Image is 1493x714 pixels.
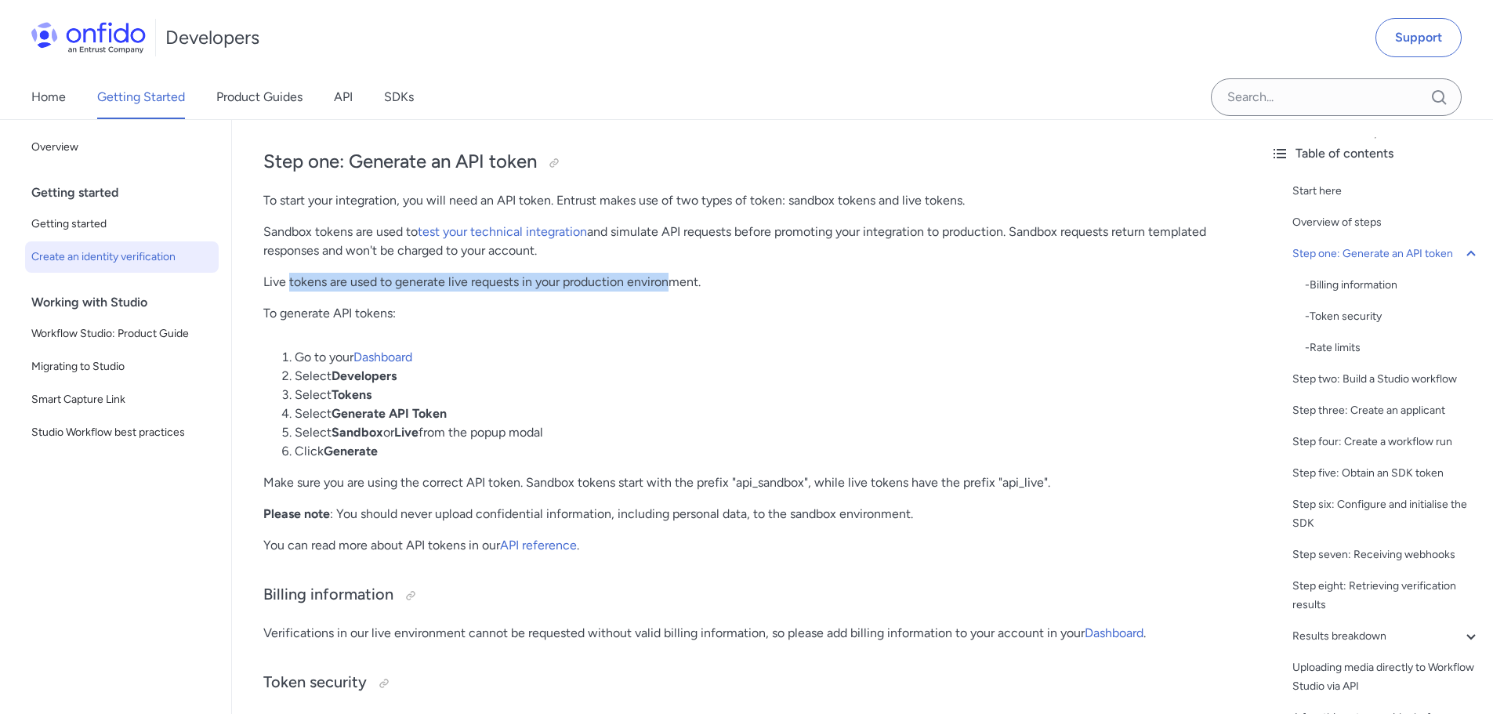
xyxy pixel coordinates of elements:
a: Start here [1292,182,1480,201]
a: Support [1375,18,1462,57]
a: Product Guides [216,75,303,119]
a: Migrating to Studio [25,351,219,382]
a: Step four: Create a workflow run [1292,433,1480,451]
h3: Billing information [263,583,1227,608]
a: Results breakdown [1292,627,1480,646]
a: test your technical integration [418,224,587,239]
h3: Token security [263,671,1227,696]
strong: Tokens [332,387,371,402]
span: Studio Workflow best practices [31,423,212,442]
a: Overview [25,132,219,163]
a: API reference [500,538,577,553]
p: To generate API tokens: [263,304,1227,323]
a: Step two: Build a Studio workflow [1292,370,1480,389]
li: Select or from the popup modal [295,423,1227,442]
a: Dashboard [353,350,412,364]
a: -Billing information [1305,276,1480,295]
p: Verifications in our live environment cannot be requested without valid billing information, so p... [263,624,1227,643]
p: You can read more about API tokens in our . [263,536,1227,555]
a: Step six: Configure and initialise the SDK [1292,495,1480,533]
span: Migrating to Studio [31,357,212,376]
div: Table of contents [1270,144,1480,163]
li: Select [295,386,1227,404]
span: Workflow Studio: Product Guide [31,324,212,343]
a: Create an identity verification [25,241,219,273]
a: Step seven: Receiving webhooks [1292,545,1480,564]
a: Smart Capture Link [25,384,219,415]
a: Step five: Obtain an SDK token [1292,464,1480,483]
p: Sandbox tokens are used to and simulate API requests before promoting your integration to product... [263,223,1227,260]
div: - Rate limits [1305,339,1480,357]
a: Home [31,75,66,119]
span: Overview [31,138,212,157]
a: Studio Workflow best practices [25,417,219,448]
strong: Sandbox [332,425,383,440]
a: Step one: Generate an API token [1292,245,1480,263]
a: Uploading media directly to Workflow Studio via API [1292,658,1480,696]
span: Smart Capture Link [31,390,212,409]
strong: Developers [332,368,397,383]
p: To start your integration, you will need an API token. Entrust makes use of two types of token: s... [263,191,1227,210]
a: Workflow Studio: Product Guide [25,318,219,350]
span: Create an identity verification [31,248,212,266]
strong: Generate [324,444,378,458]
h2: Step one: Generate an API token [263,149,1227,176]
p: Live tokens are used to generate live requests in your production environment. [263,273,1227,292]
li: Select [295,404,1227,423]
div: - Token security [1305,307,1480,326]
a: Step three: Create an applicant [1292,401,1480,420]
a: SDKs [384,75,414,119]
a: Dashboard [1085,625,1143,640]
div: Getting started [31,177,225,208]
a: -Token security [1305,307,1480,326]
li: Go to your [295,348,1227,367]
a: Step eight: Retrieving verification results [1292,577,1480,614]
div: Working with Studio [31,287,225,318]
strong: Live [394,425,419,440]
li: Click [295,442,1227,461]
p: : You should never upload confidential information, including personal data, to the sandbox envir... [263,505,1227,524]
p: Make sure you are using the correct API token. Sandbox tokens start with the prefix "api_sandbox"... [263,473,1227,492]
li: Select [295,367,1227,386]
div: - Billing information [1305,276,1480,295]
a: Getting Started [97,75,185,119]
a: -Rate limits [1305,339,1480,357]
a: Getting started [25,208,219,240]
span: Getting started [31,215,212,234]
img: Onfido Logo [31,22,146,53]
h1: Developers [165,25,259,50]
input: Onfido search input field [1211,78,1462,116]
a: Overview of steps [1292,213,1480,232]
strong: Generate API Token [332,406,447,421]
strong: Please note [263,506,330,521]
a: API [334,75,353,119]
